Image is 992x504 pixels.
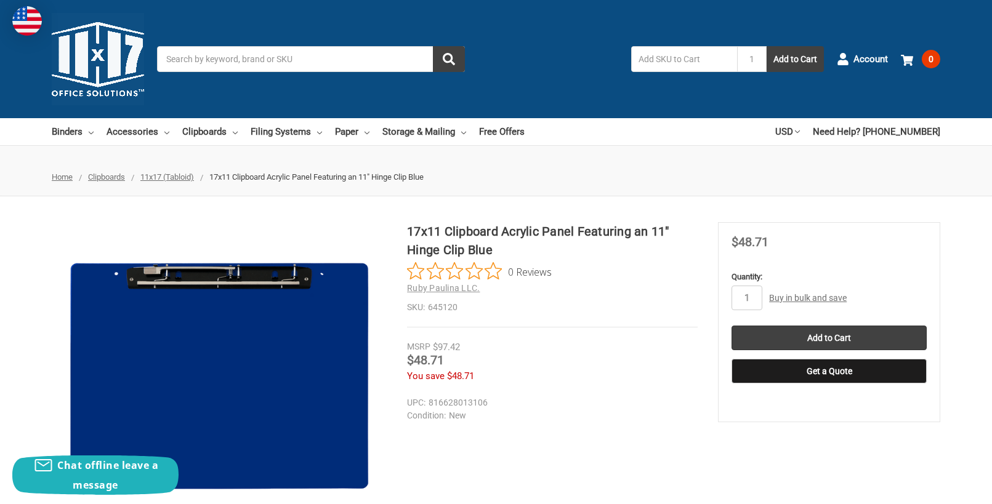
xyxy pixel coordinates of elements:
[407,340,430,353] div: MSRP
[769,293,847,303] a: Buy in bulk and save
[12,6,42,36] img: duty and tax information for United States
[407,222,698,259] h1: 17x11 Clipboard Acrylic Panel Featuring an 11" Hinge Clip Blue
[732,271,927,283] label: Quantity:
[407,283,480,293] a: Ruby Paulina LLC.
[52,172,73,182] a: Home
[382,118,466,145] a: Storage & Mailing
[479,118,525,145] a: Free Offers
[52,118,94,145] a: Binders
[775,118,800,145] a: USD
[813,118,940,145] a: Need Help? [PHONE_NUMBER]
[88,172,125,182] a: Clipboards
[335,118,369,145] a: Paper
[209,172,424,182] span: 17x11 Clipboard Acrylic Panel Featuring an 11" Hinge Clip Blue
[57,458,158,492] span: Chat offline leave a message
[447,370,474,382] span: $48.71
[732,234,768,249] span: $48.71
[837,43,888,75] a: Account
[732,359,927,383] button: Get a Quote
[140,172,194,182] a: 11x17 (Tabloid)
[407,262,552,281] button: Rated 0 out of 5 stars from 0 reviews. Jump to reviews.
[433,342,460,353] span: $97.42
[12,455,179,495] button: Chat offline leave a message
[922,50,940,68] span: 0
[182,118,238,145] a: Clipboards
[107,118,169,145] a: Accessories
[407,370,445,382] span: You save
[407,409,446,422] dt: Condition:
[901,43,940,75] a: 0
[407,396,425,409] dt: UPC:
[407,353,444,367] span: $48.71
[508,262,552,281] span: 0 Reviews
[407,396,692,409] dd: 816628013106
[407,301,698,314] dd: 645120
[631,46,737,72] input: Add SKU to Cart
[251,118,322,145] a: Filing Systems
[407,409,692,422] dd: New
[767,46,824,72] button: Add to Cart
[52,13,144,105] img: 11x17.com
[407,301,425,314] dt: SKU:
[853,52,888,66] span: Account
[157,46,465,72] input: Search by keyword, brand or SKU
[732,326,927,350] input: Add to Cart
